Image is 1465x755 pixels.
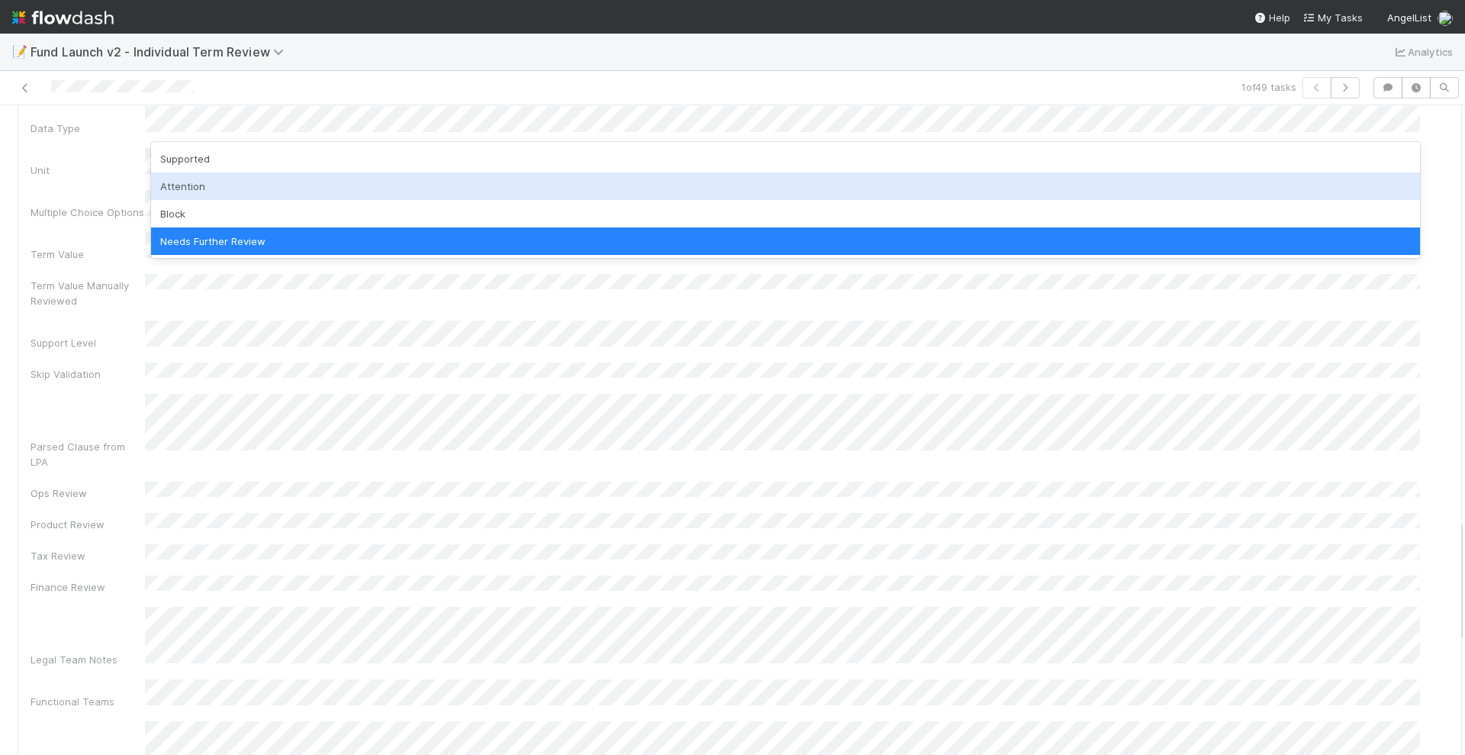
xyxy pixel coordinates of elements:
span: 📝 [12,45,27,58]
div: Finance Review [31,579,145,595]
div: Attention [151,173,1420,200]
span: AngelList [1387,11,1431,24]
div: Ops Review [31,486,145,501]
div: Term Value Manually Reviewed [31,278,145,308]
img: logo-inverted-e16ddd16eac7371096b0.svg [12,5,114,31]
div: Skip Validation [31,366,145,382]
div: Parsed Clause from LPA [31,439,145,469]
div: Product Review [31,517,145,532]
span: My Tasks [1302,11,1363,24]
span: Fund Launch v2 - Individual Term Review [31,44,291,60]
div: Block [151,200,1420,227]
div: Needs Further Review [151,227,1420,255]
div: Legal Team Notes [31,652,145,667]
div: Support Level [31,335,145,350]
div: Unit [31,163,145,178]
img: avatar_cc3a00d7-dd5c-4a2f-8d58-dd6545b20c0d.png [1438,11,1453,26]
div: Tax Review [31,548,145,563]
div: Help [1254,10,1290,25]
a: Analytics [1393,43,1453,61]
div: Supported [151,145,1420,173]
div: Term Value [31,247,145,262]
a: My Tasks [1302,10,1363,25]
div: Data Type [31,121,145,136]
div: Multiple Choice Options [31,205,145,220]
div: Functional Teams [31,694,145,709]
span: 1 of 49 tasks [1241,79,1296,95]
